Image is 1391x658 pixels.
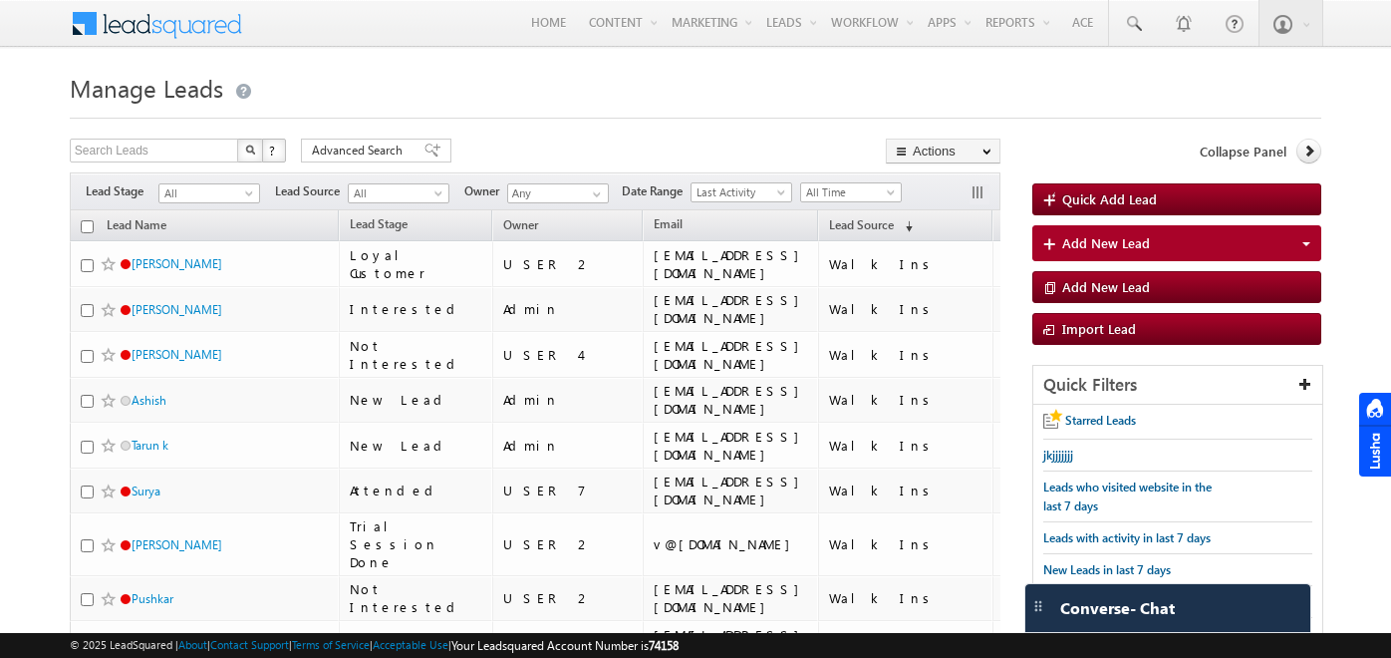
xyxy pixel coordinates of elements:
[801,183,896,201] span: All Time
[262,139,286,163] button: ?
[350,437,484,455] div: New Lead
[132,537,222,552] a: [PERSON_NAME]
[1060,599,1175,617] span: Converse - Chat
[507,183,609,203] input: Type to Search
[503,300,634,318] div: Admin
[692,183,786,201] span: Last Activity
[132,484,160,498] a: Surya
[464,182,507,200] span: Owner
[649,638,679,653] span: 74158
[829,482,983,499] div: Walk Ins
[178,638,207,651] a: About
[70,636,679,655] span: © 2025 LeadSquared | | | | |
[132,347,222,362] a: [PERSON_NAME]
[654,428,809,464] div: [EMAIL_ADDRESS][DOMAIN_NAME]
[829,346,983,364] div: Walk Ins
[644,213,693,239] a: Email
[503,346,634,364] div: USER 4
[70,72,223,104] span: Manage Leads
[312,142,409,160] span: Advanced Search
[1043,562,1171,577] span: New Leads in last 7 days
[350,216,408,231] span: Lead Stage
[1062,234,1150,251] span: Add New Lead
[503,437,634,455] div: Admin
[582,184,607,204] a: Show All Items
[292,638,370,651] a: Terms of Service
[350,300,484,318] div: Interested
[81,220,94,233] input: Check all records
[1033,366,1322,405] div: Quick Filters
[1062,190,1157,207] span: Quick Add Lead
[654,216,683,231] span: Email
[503,535,634,553] div: USER 2
[350,517,484,571] div: Trial Session Done
[1043,448,1073,463] span: jkjjjjjjj
[654,473,809,508] div: [EMAIL_ADDRESS][DOMAIN_NAME]
[350,246,484,282] div: Loyal Customer
[654,337,809,373] div: [EMAIL_ADDRESS][DOMAIN_NAME]
[897,218,913,234] span: (sorted descending)
[132,591,173,606] a: Pushkar
[132,256,222,271] a: [PERSON_NAME]
[1043,530,1211,545] span: Leads with activity in last 7 days
[245,145,255,155] img: Search
[654,246,809,282] div: [EMAIL_ADDRESS][DOMAIN_NAME]
[622,182,691,200] span: Date Range
[348,183,449,203] a: All
[451,638,679,653] span: Your Leadsquared Account Number is
[158,183,260,203] a: All
[503,482,634,499] div: USER 7
[829,589,983,607] div: Walk Ins
[691,182,792,202] a: Last Activity
[340,213,417,239] a: Lead Stage
[829,437,983,455] div: Walk Ins
[654,291,809,327] div: [EMAIL_ADDRESS][DOMAIN_NAME]
[829,217,894,232] span: Lead Source
[1065,413,1136,428] span: Starred Leads
[350,580,484,616] div: Not Interested
[819,213,923,239] a: Lead Source (sorted descending)
[159,184,254,202] span: All
[275,182,348,200] span: Lead Source
[829,535,983,553] div: Walk Ins
[503,217,538,232] span: Owner
[800,182,902,202] a: All Time
[993,213,1039,239] a: Cityy
[654,535,809,553] div: v@[DOMAIN_NAME]
[886,139,1000,164] button: Actions
[97,214,176,240] a: Lead Name
[503,589,634,607] div: USER 2
[1043,480,1212,513] span: Leads who visited website in the last 7 days
[503,255,634,273] div: USER 2
[1062,278,1150,295] span: Add New Lead
[1030,598,1046,614] img: carter-drag
[132,302,222,317] a: [PERSON_NAME]
[654,382,809,418] div: [EMAIL_ADDRESS][DOMAIN_NAME]
[269,142,278,159] span: ?
[350,337,484,373] div: Not Interested
[654,580,809,616] div: [EMAIL_ADDRESS][DOMAIN_NAME]
[1200,143,1286,161] span: Collapse Panel
[132,438,168,453] a: Tarun k
[86,182,158,200] span: Lead Stage
[350,482,484,499] div: Attended
[132,393,166,408] a: Ashish
[503,391,634,409] div: Admin
[829,391,983,409] div: Walk Ins
[210,638,289,651] a: Contact Support
[1062,320,1136,337] span: Import Lead
[350,391,484,409] div: New Lead
[829,300,983,318] div: Walk Ins
[349,184,443,202] span: All
[829,255,983,273] div: Walk Ins
[373,638,448,651] a: Acceptable Use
